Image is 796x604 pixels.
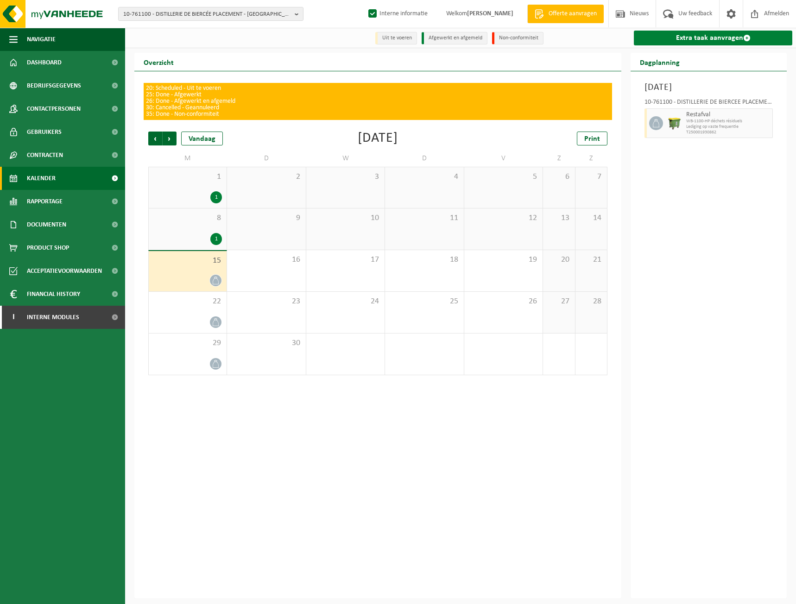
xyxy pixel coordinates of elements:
span: 5 [469,172,538,182]
span: Bedrijfsgegevens [27,74,81,97]
div: 10-761100 - DISTILLERIE DE BIERCÉE PLACEMENT - RAGNIES [644,99,773,108]
span: Restafval [686,111,770,119]
div: 1 [210,191,222,203]
span: 3 [311,172,380,182]
span: 26 [469,296,538,307]
span: 30 [232,338,301,348]
span: 2 [232,172,301,182]
p: 35: Done - Non-conformiteit [146,111,610,118]
span: 9 [232,213,301,223]
div: 1 [210,233,222,245]
div: Vandaag [181,132,223,145]
a: Extra taak aanvragen [634,31,792,45]
span: Financial History [27,283,80,306]
span: Documenten [27,213,66,236]
span: Navigatie [27,28,56,51]
div: [DATE] [358,132,398,145]
span: Lediging op vaste frequentie [686,124,770,130]
a: Offerte aanvragen [527,5,604,23]
span: 25 [390,296,459,307]
span: 10 [311,213,380,223]
h2: Overzicht [134,53,183,71]
span: Volgende [163,132,177,145]
span: Product Shop [27,236,69,259]
span: Rapportage [27,190,63,213]
span: 8 [153,213,222,223]
span: 18 [390,255,459,265]
h3: [DATE] [644,81,773,94]
img: WB-1100-HPE-GN-50 [668,116,682,130]
li: Afgewerkt en afgemeld [422,32,487,44]
span: Contracten [27,144,63,167]
span: 24 [311,296,380,307]
td: D [385,150,464,167]
p: 26: Done - Afgewerkt en afgemeld [146,98,610,105]
td: Z [575,150,607,167]
span: 11 [390,213,459,223]
span: 4 [390,172,459,182]
span: 16 [232,255,301,265]
span: WB-1100-HP déchets résiduels [686,119,770,124]
span: 21 [580,255,602,265]
span: 10-761100 - DISTILLERIE DE BIERCÉE PLACEMENT - [GEOGRAPHIC_DATA] 29 [123,7,291,21]
td: M [148,150,227,167]
span: 1 [153,172,222,182]
span: Gebruikers [27,120,62,144]
button: 10-761100 - DISTILLERIE DE BIERCÉE PLACEMENT - [GEOGRAPHIC_DATA] 29 [118,7,303,21]
span: 20 [548,255,570,265]
span: I [9,306,18,329]
span: Dashboard [27,51,62,74]
li: Non-conformiteit [492,32,543,44]
td: D [227,150,306,167]
span: 23 [232,296,301,307]
span: 22 [153,296,222,307]
td: V [464,150,543,167]
span: 27 [548,296,570,307]
span: 13 [548,213,570,223]
span: 7 [580,172,602,182]
span: 17 [311,255,380,265]
span: 6 [548,172,570,182]
span: 15 [153,256,222,266]
td: Z [543,150,575,167]
span: Contactpersonen [27,97,81,120]
span: Interne modules [27,306,79,329]
span: 14 [580,213,602,223]
li: Uit te voeren [375,32,417,44]
span: 19 [469,255,538,265]
span: Kalender [27,167,56,190]
a: Print [577,132,607,145]
p: 25: Done - Afgewerkt [146,92,610,98]
span: 28 [580,296,602,307]
strong: [PERSON_NAME] [467,10,513,17]
p: 20: Scheduled - Uit te voeren [146,85,610,92]
span: 29 [153,338,222,348]
p: 30: Cancelled - Geannuleerd [146,105,610,111]
span: Vorige [148,132,162,145]
span: 12 [469,213,538,223]
label: Interne informatie [366,7,428,21]
span: Print [584,135,600,143]
span: Acceptatievoorwaarden [27,259,102,283]
h2: Dagplanning [631,53,689,71]
span: Offerte aanvragen [546,9,599,19]
td: W [306,150,385,167]
span: T250001930862 [686,130,770,135]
